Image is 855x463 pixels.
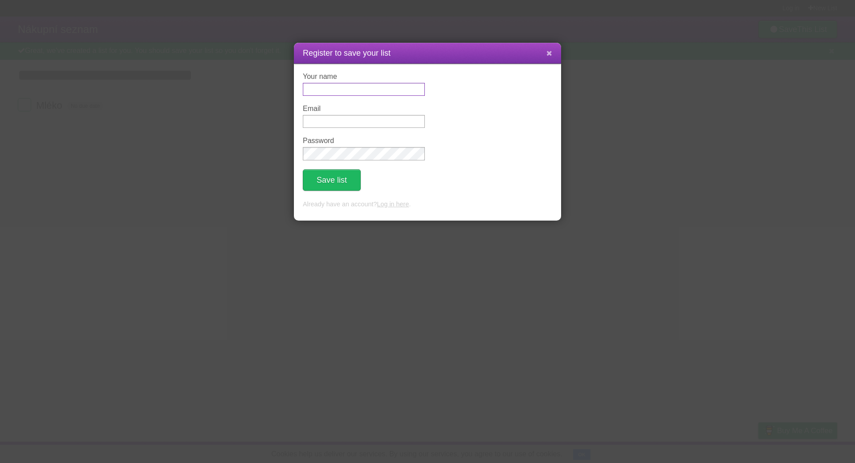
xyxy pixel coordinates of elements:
[303,200,552,209] p: Already have an account? .
[303,137,425,145] label: Password
[303,47,552,59] h1: Register to save your list
[303,105,425,113] label: Email
[377,201,409,208] a: Log in here
[303,73,425,81] label: Your name
[303,169,361,191] button: Save list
